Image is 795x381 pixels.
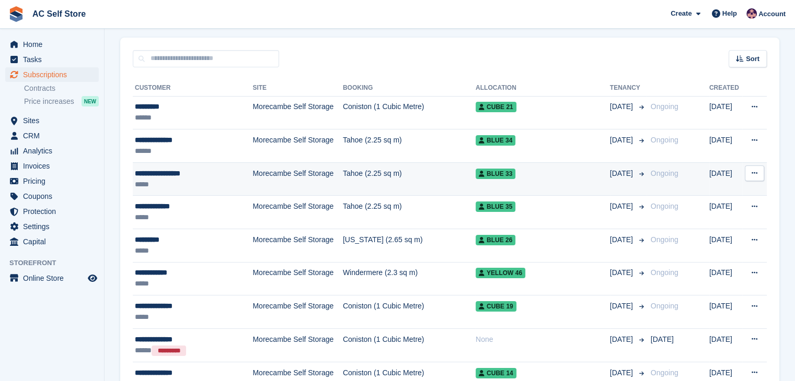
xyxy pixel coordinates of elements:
[23,113,86,128] span: Sites
[746,54,759,64] span: Sort
[610,168,635,179] span: [DATE]
[610,101,635,112] span: [DATE]
[651,235,678,244] span: Ongoing
[23,144,86,158] span: Analytics
[24,96,99,107] a: Price increases NEW
[23,37,86,52] span: Home
[23,189,86,204] span: Coupons
[252,162,342,196] td: Morecambe Self Storage
[709,295,743,329] td: [DATE]
[252,96,342,129] td: Morecambe Self Storage
[5,52,99,67] a: menu
[709,80,743,97] th: Created
[23,271,86,285] span: Online Store
[8,6,24,22] img: stora-icon-8386f47178a22dfd0bd8f6a31ec36ba5ce8667c1dd55bd0f319d3a0aa187defe.svg
[343,295,476,329] td: Coniston (1 Cubic Metre)
[343,80,476,97] th: Booking
[651,169,678,177] span: Ongoing
[5,204,99,219] a: menu
[476,102,516,112] span: Cube 21
[758,9,786,19] span: Account
[610,267,635,278] span: [DATE]
[5,219,99,234] a: menu
[709,262,743,295] td: [DATE]
[23,234,86,249] span: Capital
[476,368,516,378] span: Cube 14
[5,159,99,173] a: menu
[23,159,86,173] span: Invoices
[476,268,525,278] span: Yellow 46
[252,328,342,362] td: Morecambe Self Storage
[610,80,647,97] th: Tenancy
[23,52,86,67] span: Tasks
[476,80,610,97] th: Allocation
[343,162,476,196] td: Tahoe (2.25 sq m)
[476,301,516,312] span: Cube 19
[476,235,515,245] span: Blue 26
[5,174,99,188] a: menu
[651,302,678,310] span: Ongoing
[610,234,635,245] span: [DATE]
[651,335,674,343] span: [DATE]
[610,334,635,345] span: [DATE]
[24,97,74,106] span: Price increases
[23,219,86,234] span: Settings
[252,262,342,295] td: Morecambe Self Storage
[82,96,99,106] div: NEW
[252,196,342,229] td: Morecambe Self Storage
[24,84,99,93] a: Contracts
[5,128,99,143] a: menu
[651,268,678,277] span: Ongoing
[651,368,678,377] span: Ongoing
[722,8,737,19] span: Help
[651,202,678,210] span: Ongoing
[610,201,635,212] span: [DATE]
[5,189,99,204] a: menu
[476,334,610,345] div: None
[5,37,99,52] a: menu
[252,80,342,97] th: Site
[709,229,743,263] td: [DATE]
[709,196,743,229] td: [DATE]
[23,67,86,82] span: Subscriptions
[343,262,476,295] td: Windermere (2.3 sq m)
[343,328,476,362] td: Coniston (1 Cubic Metre)
[23,128,86,143] span: CRM
[252,295,342,329] td: Morecambe Self Storage
[343,229,476,263] td: [US_STATE] (2.65 sq m)
[709,129,743,163] td: [DATE]
[476,169,515,179] span: Blue 33
[671,8,692,19] span: Create
[343,96,476,129] td: Coniston (1 Cubic Metre)
[23,174,86,188] span: Pricing
[343,129,476,163] td: Tahoe (2.25 sq m)
[5,67,99,82] a: menu
[709,96,743,129] td: [DATE]
[709,328,743,362] td: [DATE]
[651,136,678,144] span: Ongoing
[651,102,678,111] span: Ongoing
[709,162,743,196] td: [DATE]
[610,135,635,146] span: [DATE]
[5,144,99,158] a: menu
[23,204,86,219] span: Protection
[5,113,99,128] a: menu
[746,8,757,19] img: Ted Cox
[343,196,476,229] td: Tahoe (2.25 sq m)
[86,272,99,284] a: Preview store
[476,201,515,212] span: Blue 35
[5,271,99,285] a: menu
[28,5,90,22] a: AC Self Store
[252,229,342,263] td: Morecambe Self Storage
[610,367,635,378] span: [DATE]
[610,301,635,312] span: [DATE]
[9,258,104,268] span: Storefront
[133,80,252,97] th: Customer
[252,129,342,163] td: Morecambe Self Storage
[5,234,99,249] a: menu
[476,135,515,146] span: Blue 34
